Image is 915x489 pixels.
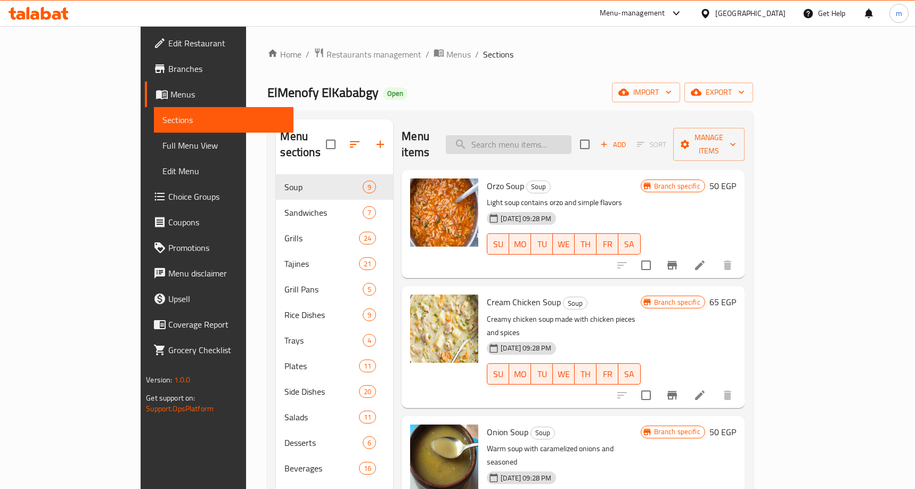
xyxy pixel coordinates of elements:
a: Upsell [145,286,293,312]
span: Trays [284,334,363,347]
nav: breadcrumb [267,47,753,61]
a: Full Menu View [154,133,293,158]
h6: 50 EGP [709,178,736,193]
span: TH [579,237,592,252]
div: items [359,232,376,244]
span: Sort sections [342,132,367,157]
h2: Menu sections [280,128,326,160]
a: Menus [145,81,293,107]
span: Version: [146,373,172,387]
h2: Menu items [402,128,432,160]
span: Grocery Checklist [168,344,285,356]
span: Menus [446,48,471,61]
span: Sandwiches [284,206,363,219]
a: Edit menu item [693,389,706,402]
button: WE [553,233,575,255]
span: 6 [363,438,375,448]
button: Add section [367,132,393,157]
span: Grills [284,232,359,244]
span: 4 [363,336,375,346]
button: Manage items [673,128,745,161]
a: Branches [145,56,293,81]
img: Cream Chicken Soup [410,295,478,363]
button: TH [575,363,597,385]
span: Edit Menu [162,165,285,177]
button: FR [597,363,618,385]
span: Plates [284,360,359,372]
span: [DATE] 09:28 PM [496,473,555,483]
span: SA [623,237,636,252]
img: Orzo Soup [410,178,478,247]
li: / [306,48,309,61]
li: / [426,48,429,61]
a: Coupons [145,209,293,235]
span: Salads [284,411,359,423]
h6: 50 EGP [709,425,736,439]
span: Sections [162,113,285,126]
span: Coupons [168,216,285,229]
div: Desserts6 [276,430,393,455]
p: Creamy chicken soup made with chicken pieces and spices [487,313,640,339]
span: Select all sections [320,133,342,156]
a: Edit menu item [693,259,706,272]
div: Trays4 [276,328,393,353]
div: Soup9 [276,174,393,200]
span: SU [492,366,505,382]
li: / [475,48,479,61]
div: items [359,385,376,398]
span: TU [535,237,549,252]
span: Sections [483,48,513,61]
span: Tajines [284,257,359,270]
button: SA [618,363,640,385]
a: Coverage Report [145,312,293,337]
span: Select to update [635,384,657,406]
a: Edit Restaurant [145,30,293,56]
span: Desserts [284,436,363,449]
span: Branch specific [650,181,705,191]
div: Soup [530,427,555,439]
span: Coverage Report [168,318,285,331]
div: items [359,360,376,372]
span: Soup [284,181,363,193]
div: items [363,283,376,296]
span: Choice Groups [168,190,285,203]
button: SU [487,233,509,255]
span: Add item [596,136,630,153]
span: Soup [563,297,587,309]
span: Get support on: [146,391,195,405]
span: Open [383,89,407,98]
div: Side Dishes [284,385,359,398]
div: Grill Pans5 [276,276,393,302]
a: Restaurants management [314,47,421,61]
span: 21 [360,259,375,269]
span: Beverages [284,462,359,475]
a: Sections [154,107,293,133]
div: items [363,206,376,219]
button: delete [715,252,740,278]
span: Manage items [682,131,736,158]
span: MO [513,237,527,252]
div: items [359,257,376,270]
div: Soup [526,181,551,193]
span: 24 [360,233,375,243]
span: Full Menu View [162,139,285,152]
span: import [620,86,672,99]
span: Select section [574,133,596,156]
span: SU [492,237,505,252]
div: Grills24 [276,225,393,251]
h6: 65 EGP [709,295,736,309]
span: 9 [363,310,375,320]
span: ElMenofy ElKababgy [267,80,379,104]
span: Onion Soup [487,424,528,440]
a: Menu disclaimer [145,260,293,286]
span: Cream Chicken Soup [487,294,561,310]
div: Beverages16 [276,455,393,481]
div: items [363,436,376,449]
span: export [693,86,745,99]
button: WE [553,363,575,385]
button: FR [597,233,618,255]
span: Grill Pans [284,283,363,296]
